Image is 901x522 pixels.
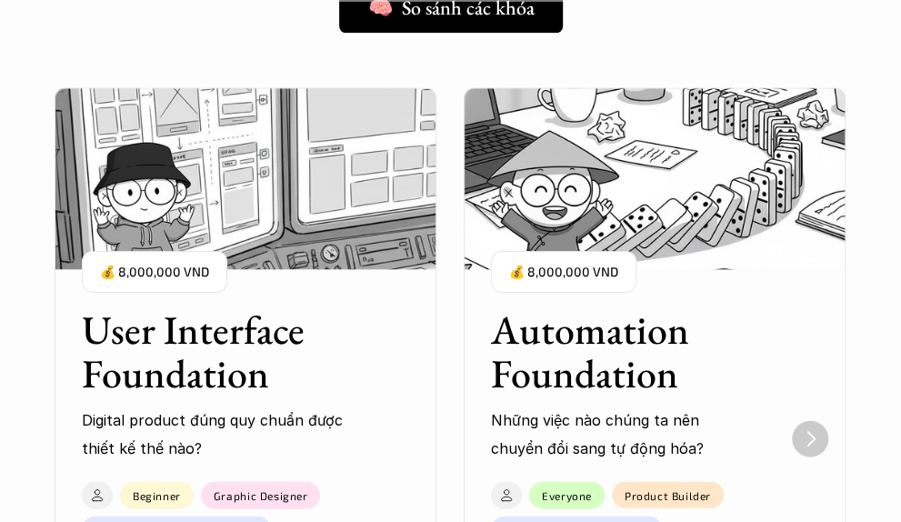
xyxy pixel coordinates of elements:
[625,488,711,501] p: Product Builder
[133,488,181,501] p: Beginner
[82,406,345,461] p: Digital product đúng quy chuẩn được thiết kế thế nào?
[491,406,755,461] p: Những việc nào chúng ta nên chuyển đổi sang tự động hóa?
[82,307,364,396] h3: User Interface Foundation
[100,259,209,284] p: 💰 8,000,000 VND
[509,259,618,284] p: 💰 8,000,000 VND
[792,420,828,457] button: Next
[491,307,773,396] h3: Automation Foundation
[214,488,308,501] p: Graphic Designer
[542,488,592,501] p: Everyone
